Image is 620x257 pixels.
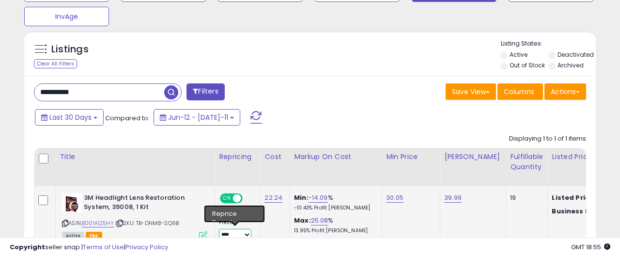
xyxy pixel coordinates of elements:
[544,83,586,100] button: Actions
[571,242,610,252] span: 2025-08-11 18:55 GMT
[504,87,534,96] span: Columns
[49,112,92,122] span: Last 30 Days
[264,193,282,203] a: 22.24
[35,109,104,126] button: Last 30 Days
[51,43,89,56] h5: Listings
[509,134,586,144] div: Displaying 1 to 1 of 1 items
[294,205,374,211] p: -10.43% Profit [PERSON_NAME]
[290,148,382,186] th: The percentage added to the cost of goods (COGS) that forms the calculator for Min & Max prices.
[84,193,201,214] b: 3M Headlight Lens Restoration System, 39008, 1 Kit
[510,193,540,202] div: 19
[386,152,436,162] div: Min Price
[558,50,594,59] label: Deactivated
[501,39,596,48] p: Listing States:
[294,216,311,225] b: Max:
[105,113,150,123] span: Compared to:
[294,152,378,162] div: Markup on Cost
[83,242,124,252] a: Terms of Use
[444,193,462,203] a: 39.99
[221,194,233,203] span: ON
[264,152,286,162] div: Cost
[510,152,543,172] div: Fulfillable Quantity
[34,59,77,68] div: Clear All Filters
[82,219,114,227] a: B001AIZ5HY
[294,216,374,234] div: %
[219,152,256,162] div: Repricing
[219,209,253,217] div: Amazon AI
[168,112,228,122] span: Jun-12 - [DATE]-11
[552,207,605,216] b: Business Price:
[60,152,211,162] div: Title
[154,109,240,126] button: Jun-12 - [DATE]-11
[386,193,403,203] a: 30.05
[444,152,502,162] div: [PERSON_NAME]
[241,194,257,203] span: OFF
[558,61,584,69] label: Archived
[552,193,596,202] b: Listed Price:
[309,193,328,203] a: -14.09
[186,83,224,100] button: Filters
[311,216,328,225] a: 25.08
[10,243,168,252] div: seller snap | |
[62,193,207,239] div: ASIN:
[125,242,168,252] a: Privacy Policy
[510,61,545,69] label: Out of Stock
[24,7,109,26] button: InvAge
[115,219,179,227] span: | SKU: TB-DNM8-SQ9B
[446,83,496,100] button: Save View
[219,219,253,241] div: Preset:
[497,83,543,100] button: Columns
[294,193,309,202] b: Min:
[294,227,374,234] p: 13.95% Profit [PERSON_NAME]
[294,193,374,211] div: %
[10,242,45,252] strong: Copyright
[510,50,527,59] label: Active
[62,193,81,213] img: 41Va0A9gMYL._SL40_.jpg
